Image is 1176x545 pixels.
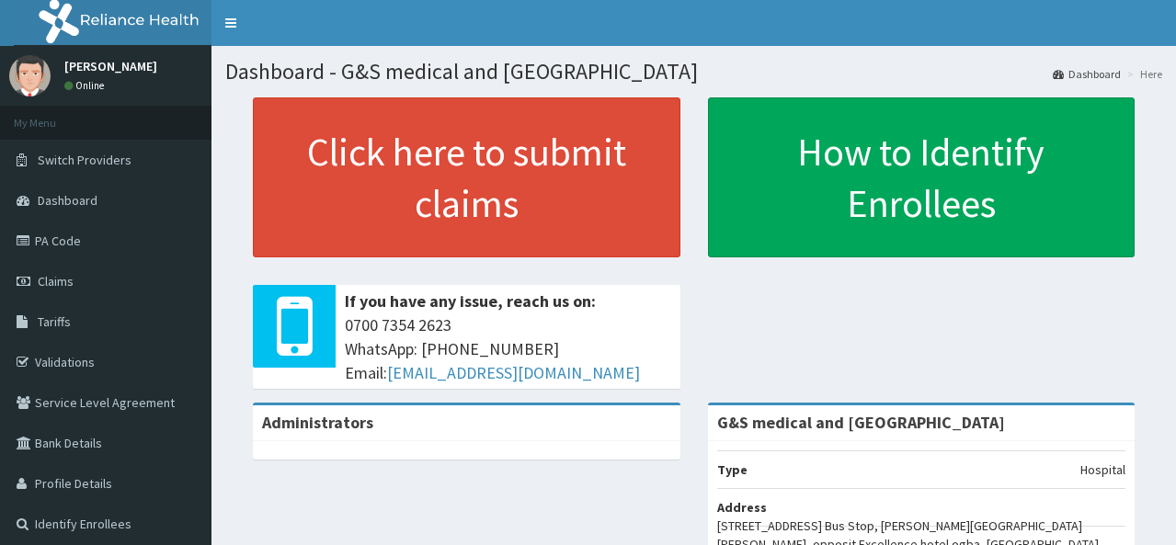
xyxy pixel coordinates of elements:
b: Type [717,461,748,478]
span: Claims [38,273,74,290]
span: 0700 7354 2623 WhatsApp: [PHONE_NUMBER] Email: [345,313,671,384]
b: Administrators [262,412,373,433]
p: Hospital [1080,460,1125,479]
a: Online [64,79,108,92]
img: User Image [9,55,51,97]
b: Address [717,499,767,516]
b: If you have any issue, reach us on: [345,290,596,312]
span: Switch Providers [38,152,131,168]
h1: Dashboard - G&S medical and [GEOGRAPHIC_DATA] [225,60,1162,84]
a: [EMAIL_ADDRESS][DOMAIN_NAME] [387,362,640,383]
p: [PERSON_NAME] [64,60,157,73]
span: Tariffs [38,313,71,330]
a: Dashboard [1053,66,1121,82]
li: Here [1123,66,1162,82]
a: Click here to submit claims [253,97,680,257]
a: How to Identify Enrollees [708,97,1136,257]
strong: G&S medical and [GEOGRAPHIC_DATA] [717,412,1005,433]
span: Dashboard [38,192,97,209]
